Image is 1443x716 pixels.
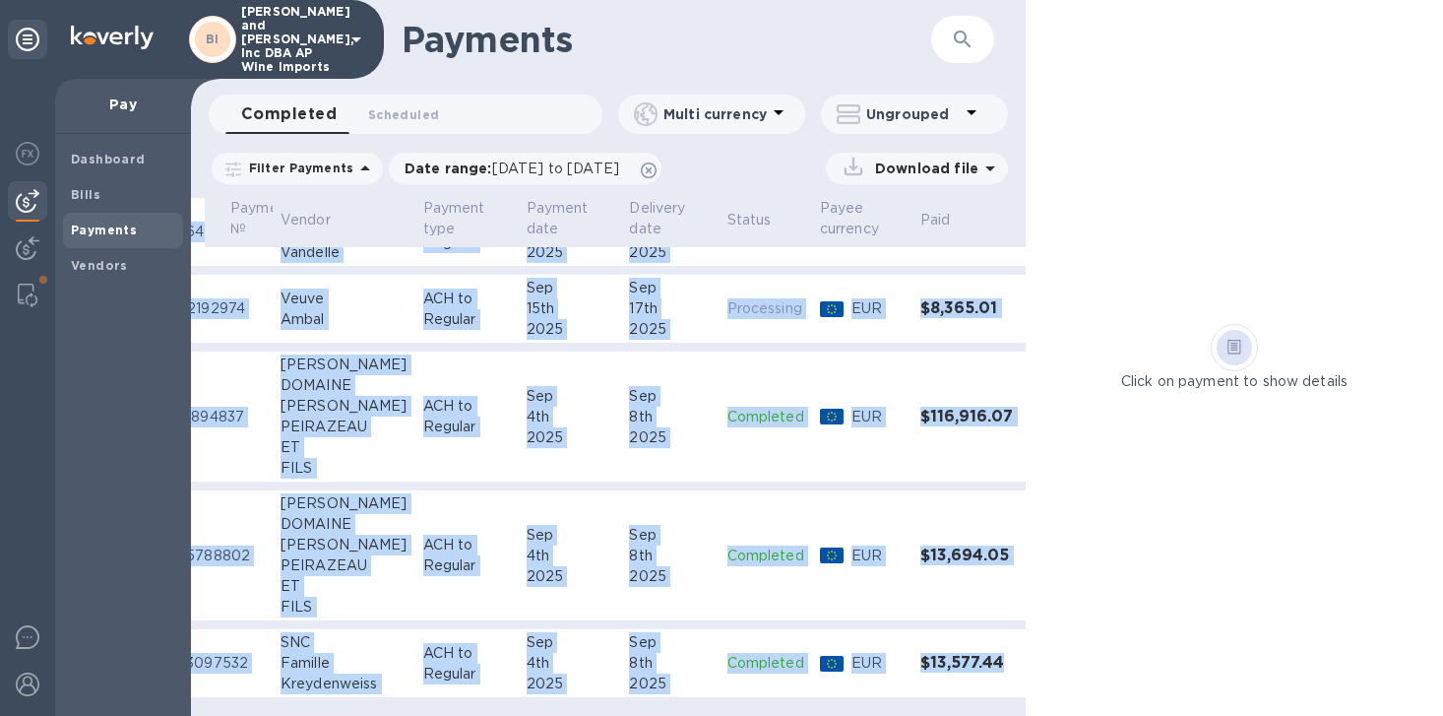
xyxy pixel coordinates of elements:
[527,198,589,239] p: Payment date
[1121,371,1348,392] p: Click on payment to show details
[663,104,767,124] p: Multi currency
[16,142,39,165] img: Foreign exchange
[230,198,292,239] p: Payment №
[71,223,137,237] b: Payments
[527,653,614,674] div: 4th
[281,653,408,674] div: Famille
[281,210,356,230] span: Vendor
[177,298,265,319] p: 02192974
[281,210,331,230] p: Vendor
[851,298,905,319] p: EUR
[71,95,175,114] p: Pay
[527,386,614,407] div: Sep
[281,355,408,375] div: [PERSON_NAME]
[423,643,511,684] p: ACH to Regular
[71,258,128,273] b: Vendors
[368,104,439,125] span: Scheduled
[281,674,408,694] div: Kreydenweiss
[71,26,154,49] img: Logo
[241,5,340,74] p: [PERSON_NAME] and [PERSON_NAME], Inc DBA AP Wine Imports
[177,653,265,674] p: 73097532
[281,576,408,597] div: ET
[820,198,905,239] span: Payee currency
[527,407,614,427] div: 4th
[177,407,265,427] p: 81894837
[629,525,711,546] div: Sep
[920,547,1013,565] h3: $13,694.05
[241,160,353,176] p: Filter Payments
[281,375,408,396] div: DOMAINE
[405,159,629,178] p: Date range :
[281,417,408,437] div: PEIRAZEAU
[629,407,711,427] div: 8th
[727,653,804,674] p: Completed
[727,298,804,319] p: Processing
[230,198,318,239] span: Payment №
[281,555,408,576] div: PEIRAZEAU
[727,210,772,230] p: Status
[527,242,614,263] div: 2025
[920,210,976,230] span: Paid
[423,535,511,576] p: ACH to Regular
[629,427,711,448] div: 2025
[527,198,614,239] span: Payment date
[281,632,408,653] div: SNC
[820,198,879,239] p: Payee currency
[423,396,511,437] p: ACH to Regular
[281,396,408,417] div: [PERSON_NAME]
[281,242,408,263] div: Vandelle
[527,319,614,340] div: 2025
[527,674,614,694] div: 2025
[527,632,614,653] div: Sep
[281,309,408,330] div: Ambal
[389,153,661,184] div: Date range:[DATE] to [DATE]
[281,289,408,309] div: Veuve
[281,493,408,514] div: [PERSON_NAME]
[867,159,978,178] p: Download file
[423,289,511,330] p: ACH to Regular
[629,566,711,587] div: 2025
[527,525,614,546] div: Sep
[629,674,711,694] div: 2025
[527,278,614,298] div: Sep
[527,566,614,587] div: 2025
[727,546,804,566] p: Completed
[281,458,408,479] div: FILS
[629,198,711,239] span: Delivery date
[629,653,711,674] div: 8th
[629,386,711,407] div: Sep
[920,654,1013,673] h3: $13,577.44
[71,187,100,202] b: Bills
[527,546,614,566] div: 4th
[423,198,485,239] p: Payment type
[629,319,711,340] div: 2025
[727,210,797,230] span: Status
[71,152,146,166] b: Dashboard
[241,100,337,128] span: Completed
[866,104,960,124] p: Ungrouped
[629,242,711,263] div: 2025
[492,161,619,176] span: [DATE] to [DATE]
[851,407,905,427] p: EUR
[920,408,1013,426] h3: $116,916.07
[527,298,614,319] div: 15th
[920,299,1013,318] h3: $8,365.01
[423,198,511,239] span: Payment type
[851,546,905,566] p: EUR
[281,535,408,555] div: [PERSON_NAME]
[402,19,931,60] h1: Payments
[8,20,47,59] div: Unpin categories
[629,198,685,239] p: Delivery date
[851,653,905,674] p: EUR
[206,32,220,46] b: BI
[727,407,804,427] p: Completed
[629,298,711,319] div: 17th
[177,546,265,566] p: 55788802
[629,278,711,298] div: Sep
[281,597,408,618] div: FILS
[281,514,408,535] div: DOMAINE
[629,546,711,566] div: 8th
[527,427,614,448] div: 2025
[920,210,951,230] p: Paid
[281,437,408,458] div: ET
